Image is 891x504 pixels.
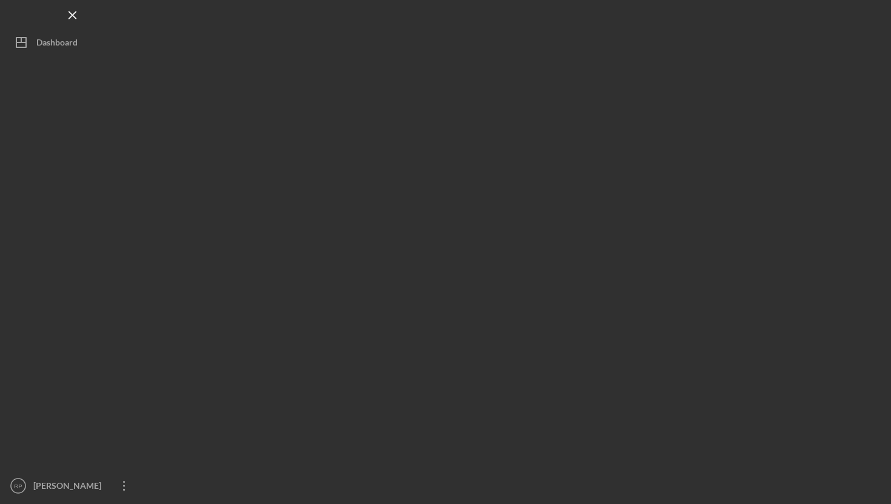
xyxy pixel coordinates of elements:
[6,474,139,498] button: RP[PERSON_NAME]
[6,30,139,55] button: Dashboard
[14,483,22,489] text: RP
[36,30,78,58] div: Dashboard
[30,474,109,501] div: [PERSON_NAME]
